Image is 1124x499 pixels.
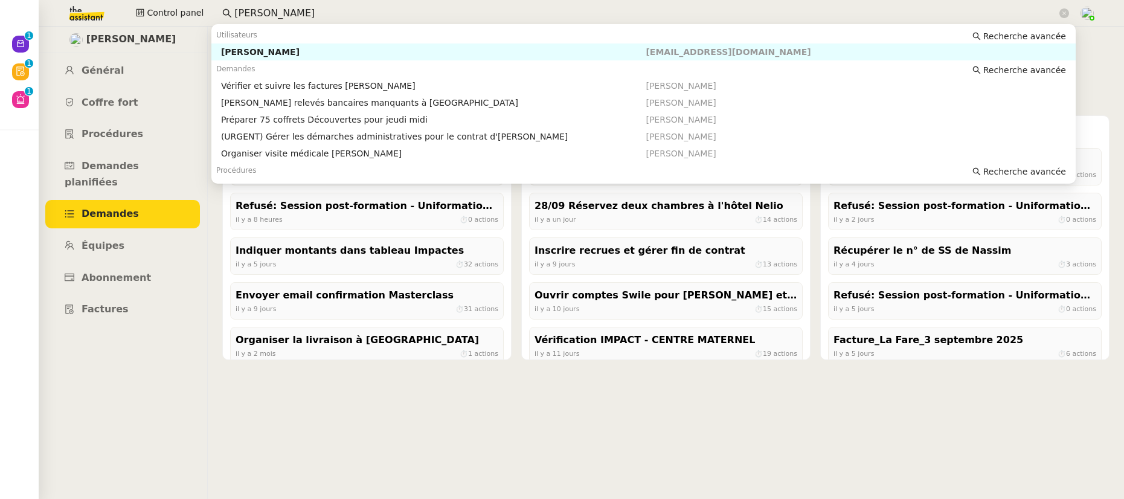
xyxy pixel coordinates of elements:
span: [PERSON_NAME] [86,31,176,48]
span: il y a 2 mois [236,349,276,357]
span: 0 [1066,215,1070,223]
div: Récupérer le n° de SS de Nassim [833,243,1096,259]
div: Ouvrir comptes Swile pour [PERSON_NAME] et Zaineb [535,288,797,304]
a: Procédures [45,120,200,149]
span: [PERSON_NAME] [646,98,716,108]
span: [PERSON_NAME] [646,81,716,91]
a: Équipes [45,232,200,260]
span: 0 [1066,304,1070,312]
span: actions [474,215,498,223]
span: ⏱ [1058,304,1096,312]
span: Demandes [216,65,255,73]
span: [EMAIL_ADDRESS][DOMAIN_NAME] [646,47,811,57]
div: Préparer 75 coffrets Découvertes pour jeudi midi [221,114,646,125]
span: actions [474,304,498,312]
span: il y a 2 jours [833,215,874,223]
span: Demandes [82,208,139,219]
span: il y a 5 jours [833,304,874,312]
span: ⏱ [754,304,797,312]
span: il y a 5 jours [833,349,874,357]
span: Recherche avancée [983,166,1066,178]
a: Demandes [45,200,200,228]
span: 14 [763,215,771,223]
span: Abonnement [82,272,151,283]
div: Refusé: Session post-formation - Uniformation - [DATE] 4pm - 5pm (UTC+2) ([PERSON_NAME]) [833,288,1096,304]
span: 3 [1066,260,1070,268]
div: Organiser visite médicale [PERSON_NAME] [221,148,646,159]
span: il y a 9 jours [236,304,276,312]
img: users%2FtFhOaBya8rNVU5KG7br7ns1BCvi2%2Favatar%2Faa8c47da-ee6c-4101-9e7d-730f2e64f978 [69,33,83,47]
span: 32 [464,260,472,268]
span: 0 [468,215,472,223]
span: ⏱ [1058,215,1096,223]
span: ⏱ [754,215,797,223]
div: Envoyer email confirmation Masterclass [236,288,498,304]
span: actions [1072,215,1096,223]
a: Abonnement [45,264,200,292]
span: il y a 5 jours [236,260,276,268]
span: Procédures [82,128,143,140]
div: (URGENT) Gérer les démarches administratives pour le contrat d'[PERSON_NAME] [221,131,646,142]
span: 6 [1066,349,1070,357]
div: [PERSON_NAME] relevés bancaires manquants à [GEOGRAPHIC_DATA] [221,97,646,108]
p: 1 [27,87,31,98]
span: ⏱ [455,304,498,312]
span: actions [1072,260,1096,268]
span: il y a un jour [535,215,576,223]
span: actions [773,215,797,223]
span: [PERSON_NAME] [646,149,716,158]
span: 19 [763,349,771,357]
div: Facture_La Fare_3 septembre 2025 [833,332,1096,349]
span: Coffre fort [82,97,138,108]
div: Inscrire recrues et gérer fin de contrat [535,243,797,259]
nz-badge-sup: 1 [25,31,33,40]
span: Demandes planifiées [65,160,139,188]
span: 13 [763,260,771,268]
input: Rechercher [234,5,1057,22]
span: actions [1072,349,1096,357]
span: [PERSON_NAME] [646,132,716,141]
span: ⏱ [460,215,498,223]
div: Vérifier et suivre les factures [PERSON_NAME] [221,80,646,91]
span: ⏱ [1058,170,1096,178]
span: Équipes [82,240,124,251]
div: Indiquer montants dans tableau Impactes [236,243,498,259]
span: actions [773,260,797,268]
span: actions [1072,170,1096,178]
div: Vérification IMPACT - CENTRE MATERNEL [535,332,797,349]
span: 1 [468,349,472,357]
span: ⏱ [455,260,498,268]
a: Coffre fort [45,89,200,117]
span: ⏱ [754,349,797,357]
span: 31 [464,304,472,312]
span: il y a 4 jours [833,260,874,268]
span: [PERSON_NAME] [646,115,716,124]
span: il y a 9 jours [535,260,575,268]
span: il y a 11 jours [535,349,579,357]
div: Refusé: Session post-formation - Uniformation - [DATE] 4pm - 5pm (UTC+2) ([PERSON_NAME][EMAIL_ADD... [236,198,498,214]
span: actions [773,349,797,357]
div: [PERSON_NAME] [221,47,646,57]
img: users%2FNTfmycKsCFdqp6LX6USf2FmuPJo2%2Favatar%2Fprofile-pic%20(1).png [1081,7,1094,20]
span: Control panel [147,6,204,20]
nz-badge-sup: 1 [25,87,33,95]
button: Control panel [129,5,211,22]
div: Refusé: Session post-formation - Uniformation - [DATE] 4pm - 5pm (UTC+2) ([PERSON_NAME][EMAIL_ADD... [833,198,1096,214]
nz-badge-sup: 1 [25,59,33,68]
span: Recherche avancée [983,30,1066,42]
span: actions [1072,304,1096,312]
span: Recherche avancée [983,64,1066,76]
span: Factures [82,303,129,315]
p: 1 [27,59,31,70]
a: Demandes planifiées [45,152,200,196]
span: 15 [763,304,771,312]
span: Procédures [216,166,257,175]
span: actions [773,304,797,312]
span: il y a 8 heures [236,215,283,223]
div: Organiser la livraison à [GEOGRAPHIC_DATA] [236,332,498,349]
span: Général [82,65,124,76]
a: Général [45,57,200,85]
p: 1 [27,31,31,42]
span: ⏱ [460,349,498,357]
span: il y a 10 jours [535,304,579,312]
